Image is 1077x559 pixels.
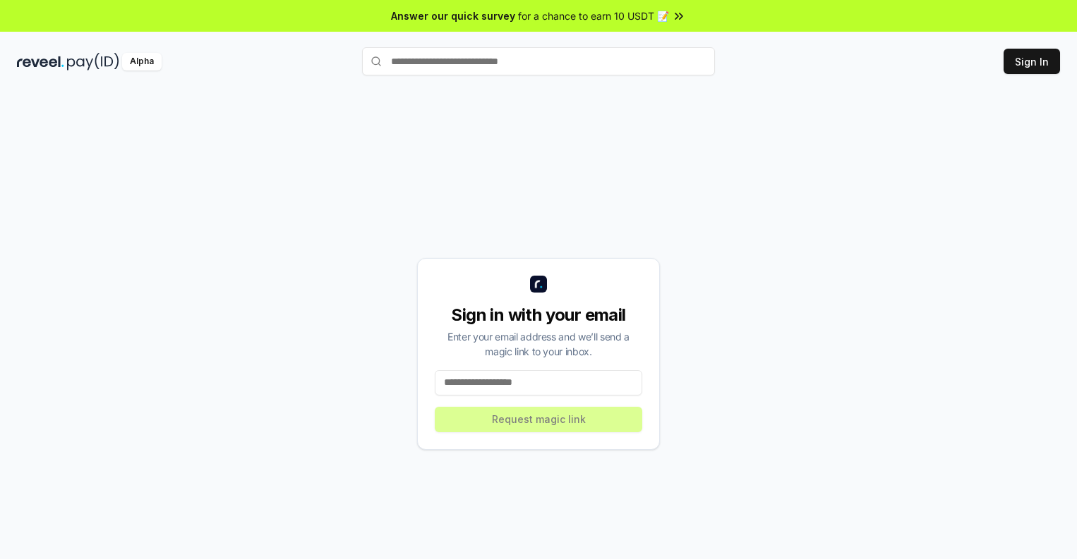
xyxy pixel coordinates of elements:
[391,8,515,23] span: Answer our quick survey
[530,276,547,293] img: logo_small
[435,304,642,326] div: Sign in with your email
[67,53,119,70] img: pay_id
[17,53,64,70] img: reveel_dark
[1004,49,1060,74] button: Sign In
[122,53,162,70] div: Alpha
[518,8,669,23] span: for a chance to earn 10 USDT 📝
[435,329,642,359] div: Enter your email address and we’ll send a magic link to your inbox.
